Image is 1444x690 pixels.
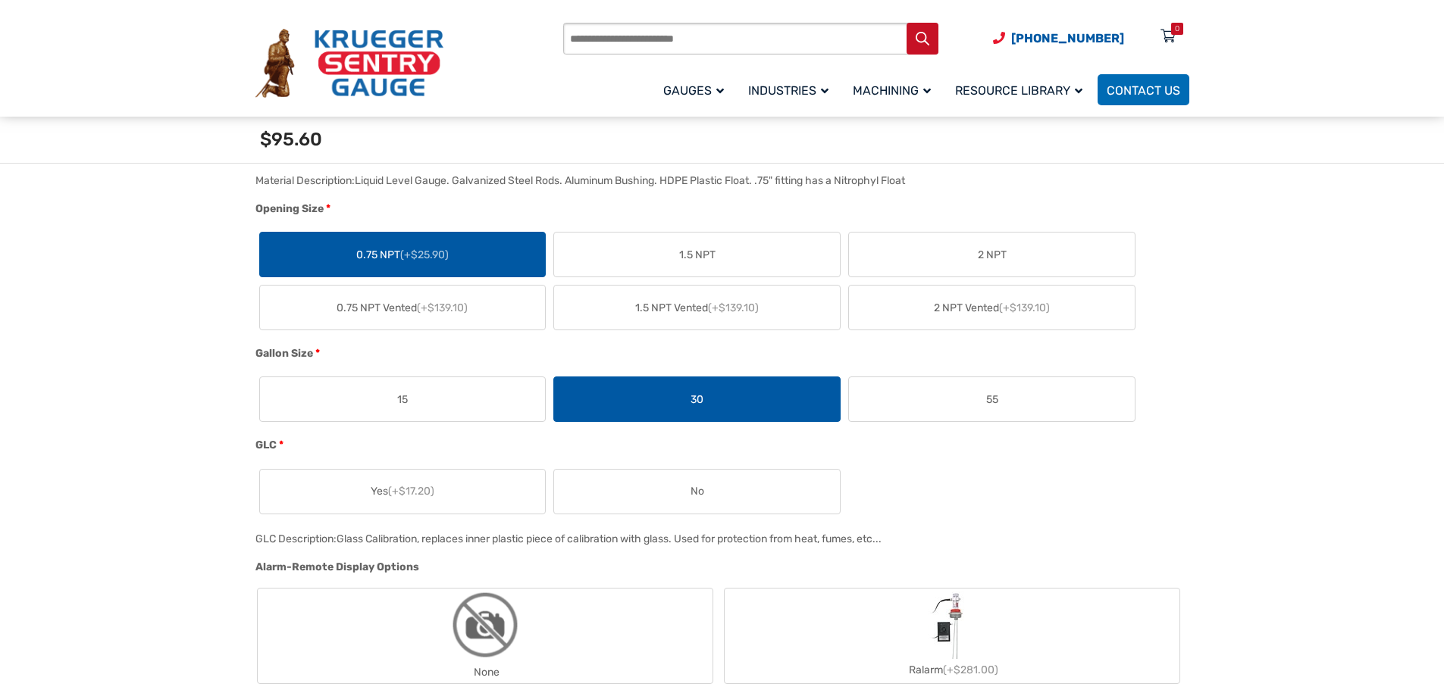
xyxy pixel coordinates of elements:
[708,301,759,314] span: (+$139.10)
[255,560,419,573] span: Alarm-Remote Display Options
[255,347,313,360] span: Gallon Size
[258,589,713,683] label: None
[955,83,1082,98] span: Resource Library
[654,72,739,108] a: Gauges
[943,663,998,676] span: (+$281.00)
[978,247,1007,263] span: 2 NPT
[371,483,434,499] span: Yes
[663,83,724,98] span: Gauges
[388,485,434,498] span: (+$17.20)
[258,661,713,683] div: None
[255,202,324,215] span: Opening Size
[255,532,337,545] span: GLC Description:
[725,591,1179,681] label: Ralarm
[400,248,449,261] span: (+$25.90)
[844,72,946,108] a: Machining
[260,129,322,150] span: $95.60
[326,201,330,217] abbr: required
[1011,31,1124,45] span: [PHONE_NUMBER]
[725,659,1179,681] div: Ralarm
[739,72,844,108] a: Industries
[255,174,355,187] span: Material Description:
[635,300,759,316] span: 1.5 NPT Vented
[1098,74,1189,105] a: Contact Us
[679,247,716,263] span: 1.5 NPT
[356,247,449,263] span: 0.75 NPT
[986,392,998,407] span: 55
[397,392,408,407] span: 15
[315,345,320,361] abbr: required
[255,439,277,451] span: GLC
[748,83,828,98] span: Industries
[255,29,443,98] img: Krueger Sentry Gauge
[279,437,283,453] abbr: required
[999,301,1050,314] span: (+$139.10)
[417,301,468,314] span: (+$139.10)
[355,174,905,187] div: Liquid Level Gauge. Galvanized Steel Rods. Aluminum Bushing. HDPE Plastic Float. .75" fitting has...
[1175,23,1179,35] div: 0
[337,300,468,316] span: 0.75 NPT Vented
[1107,83,1180,98] span: Contact Us
[993,29,1124,48] a: Phone Number (920) 434-8860
[691,483,704,499] span: No
[337,532,882,545] div: Glass Calibration, replaces inner plastic piece of calibration with glass. Used for protection fr...
[691,392,703,407] span: 30
[934,300,1050,316] span: 2 NPT Vented
[946,72,1098,108] a: Resource Library
[853,83,931,98] span: Machining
